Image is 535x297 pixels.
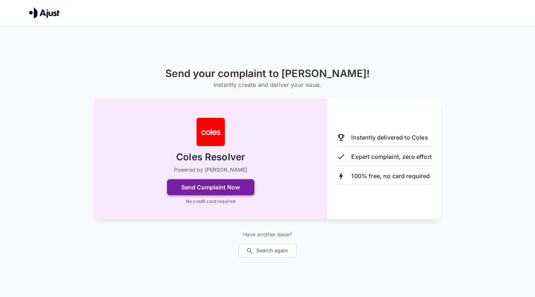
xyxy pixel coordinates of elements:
p: No credit card required [186,198,235,205]
p: Have another issue? [238,231,297,238]
img: Ajust [29,7,60,18]
h2: Coles Resolver [176,151,245,164]
h6: Instantly create and deliver your issue. [165,80,370,90]
p: Instantly delivered to Coles [351,133,428,142]
button: Send Complaint Now [167,179,254,195]
button: Search again [238,244,297,257]
p: 100% free, no card required [351,172,430,180]
p: Powered by [PERSON_NAME] [174,166,247,173]
p: Expert complaint, zero effort [351,152,431,161]
h1: Send your complaint to [PERSON_NAME]! [165,68,370,80]
img: Coles [196,117,225,147]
